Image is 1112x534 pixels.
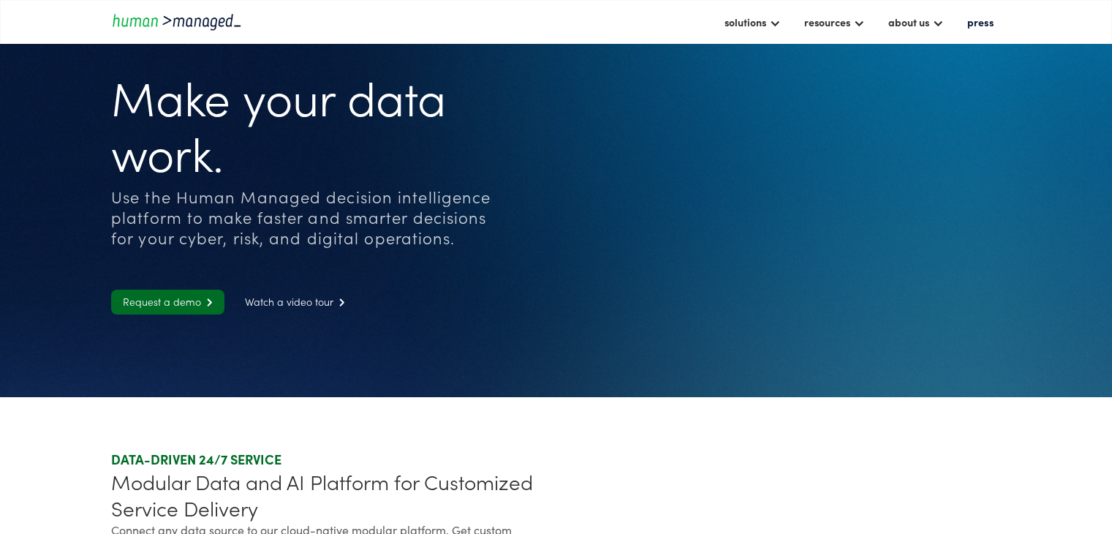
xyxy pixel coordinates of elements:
a: press [960,10,1001,34]
a: home [111,12,243,31]
div: solutions [717,10,788,34]
span:  [333,298,345,307]
div: about us [881,10,951,34]
div: resources [797,10,872,34]
div: Modular Data and AI Platform for Customized Service Delivery [111,468,550,521]
div: solutions [725,13,766,31]
span:  [201,298,213,307]
h1: Make your data work. [111,68,494,179]
div: Use the Human Managed decision intelligence platform to make faster and smarter decisions for you... [111,187,494,248]
div: resources [804,13,850,31]
div: about us [888,13,929,31]
div: DATA-DRIVEN 24/7 SERVICE [111,451,550,468]
a: Request a demo [111,290,224,315]
a: Watch a video tour [233,290,357,315]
